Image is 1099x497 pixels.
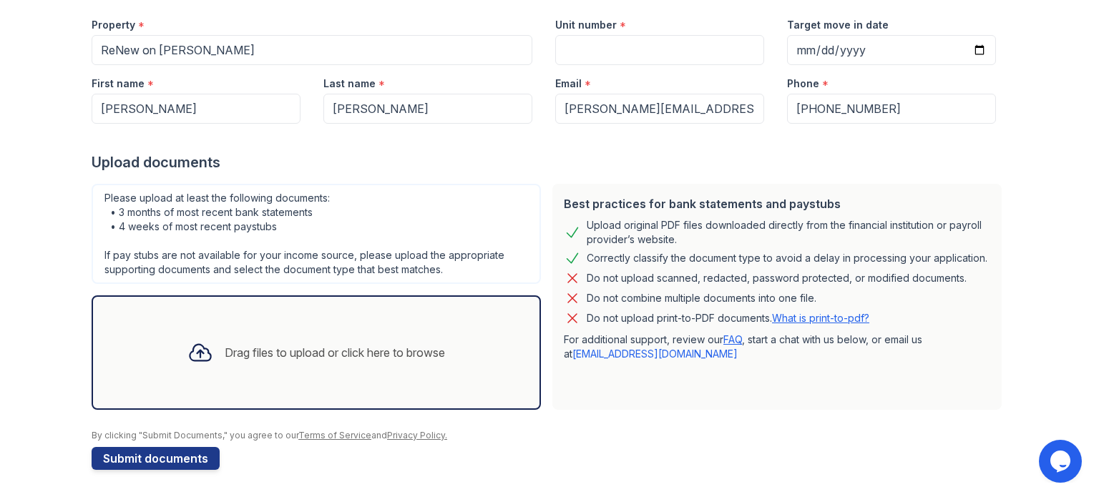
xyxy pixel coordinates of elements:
label: Property [92,18,135,32]
label: Unit number [555,18,617,32]
a: Terms of Service [298,430,371,441]
div: Do not combine multiple documents into one file. [587,290,816,307]
div: Correctly classify the document type to avoid a delay in processing your application. [587,250,987,267]
button: Submit documents [92,447,220,470]
div: Do not upload scanned, redacted, password protected, or modified documents. [587,270,967,287]
label: Last name [323,77,376,91]
label: Target move in date [787,18,889,32]
div: Please upload at least the following documents: • 3 months of most recent bank statements • 4 wee... [92,184,541,284]
div: Drag files to upload or click here to browse [225,344,445,361]
div: Upload original PDF files downloaded directly from the financial institution or payroll provider’... [587,218,990,247]
div: By clicking "Submit Documents," you agree to our and [92,430,1007,441]
a: Privacy Policy. [387,430,447,441]
p: Do not upload print-to-PDF documents. [587,311,869,325]
div: Best practices for bank statements and paystubs [564,195,990,212]
a: [EMAIL_ADDRESS][DOMAIN_NAME] [572,348,738,360]
p: For additional support, review our , start a chat with us below, or email us at [564,333,990,361]
label: Phone [787,77,819,91]
a: FAQ [723,333,742,345]
a: What is print-to-pdf? [772,312,869,324]
label: Email [555,77,582,91]
div: Upload documents [92,152,1007,172]
iframe: chat widget [1039,440,1085,483]
label: First name [92,77,145,91]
